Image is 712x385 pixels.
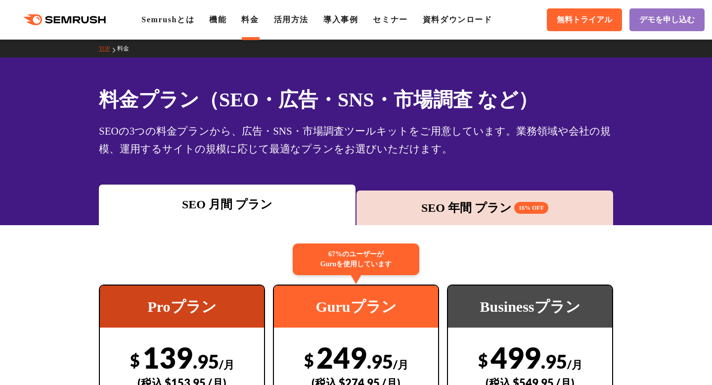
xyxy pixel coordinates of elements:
a: 機能 [209,15,226,24]
div: Proプラン [100,286,264,328]
span: .95 [367,350,393,373]
span: .95 [541,350,567,373]
div: SEO 年間 プラン [361,199,608,217]
span: $ [130,350,140,370]
a: 活用方法 [274,15,309,24]
a: セミナー [373,15,407,24]
span: /月 [567,358,582,371]
a: Semrushとは [141,15,194,24]
span: $ [304,350,314,370]
div: 67%のユーザーが Guruを使用しています [293,243,419,275]
div: SEOの3つの料金プランから、広告・SNS・市場調査ツールキットをご用意しています。業務領域や会社の規模、運用するサイトの規模に応じて最適なプランをお選びいただけます。 [99,122,613,158]
span: /月 [219,358,234,371]
span: $ [478,350,488,370]
a: 資料ダウンロード [423,15,492,24]
a: 料金 [241,15,259,24]
div: Guruプラン [274,286,438,328]
span: /月 [393,358,408,371]
a: 無料トライアル [547,8,622,31]
span: 16% OFF [514,202,548,214]
span: 無料トライアル [557,15,612,25]
a: TOP [99,45,117,52]
a: デモを申し込む [629,8,705,31]
div: Businessプラン [448,286,612,328]
span: .95 [193,350,219,373]
a: 導入事例 [323,15,358,24]
span: デモを申し込む [639,15,695,25]
div: SEO 月間 プラン [104,195,351,213]
a: 料金 [117,45,136,52]
h1: 料金プラン（SEO・広告・SNS・市場調査 など） [99,85,613,114]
